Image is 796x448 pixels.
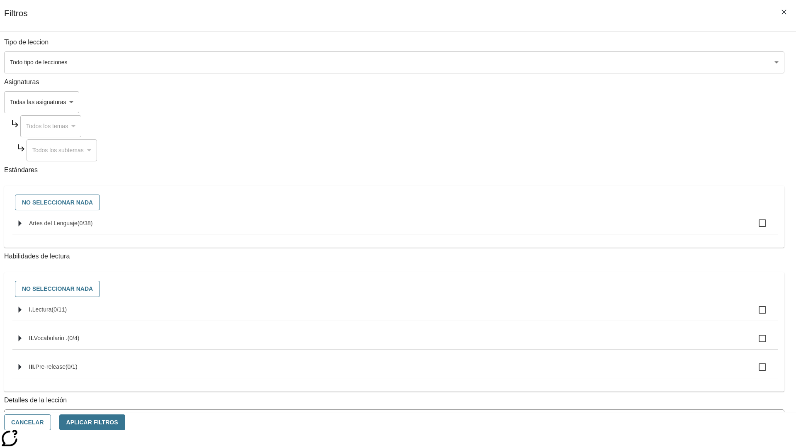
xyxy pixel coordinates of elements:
span: Pre-release [36,363,66,370]
h1: Filtros [4,8,28,31]
div: Seleccione estándares [11,192,778,213]
div: Seleccione una Asignatura [27,139,97,161]
p: Tipo de leccion [4,38,784,47]
span: 0 estándares seleccionados/4 estándares en grupo [68,335,80,341]
span: 0 estándares seleccionados/11 estándares en grupo [51,306,67,313]
span: 0 estándares seleccionados/1 estándares en grupo [66,363,78,370]
button: Cancelar [4,414,51,431]
span: Vocabulario . [34,335,68,341]
p: Habilidades de lectura [4,252,784,261]
ul: Seleccione habilidades [12,299,778,385]
div: Seleccione una Asignatura [20,115,81,137]
ul: Seleccione estándares [12,212,778,241]
button: Cerrar los filtros del Menú lateral [775,3,793,21]
button: Aplicar Filtros [59,414,125,431]
div: Seleccione habilidades [11,279,778,299]
span: Lectura [32,306,52,313]
span: II. [29,335,34,341]
span: III. [29,363,36,370]
div: La Actividad cubre los factores a considerar para el ajuste automático del lexile [5,410,784,428]
p: Detalles de la lección [4,396,784,405]
div: Seleccione una Asignatura [4,91,79,113]
span: 0 estándares seleccionados/38 estándares en grupo [78,220,93,226]
span: Artes del Lenguaje [29,220,78,226]
button: No seleccionar nada [15,281,100,297]
button: No seleccionar nada [15,195,100,211]
div: Seleccione un tipo de lección [4,51,784,73]
p: Asignaturas [4,78,784,87]
p: Estándares [4,166,784,175]
span: I. [29,306,32,313]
